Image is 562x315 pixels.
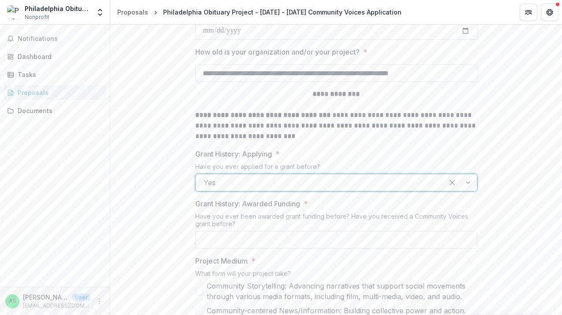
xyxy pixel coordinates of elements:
a: Proposals [114,6,152,18]
button: Open entity switcher [94,4,106,21]
div: Dashboard [18,52,99,61]
button: Notifications [4,32,106,46]
div: Clear selected options [445,176,459,190]
div: Proposals [117,7,148,17]
div: Proposals [18,88,99,97]
div: Albert Stumm [9,298,16,304]
span: Nonprofit [25,13,49,21]
div: What form will your project take? [195,270,477,281]
a: Proposals [4,85,106,100]
p: Project Medium [195,256,248,266]
a: Documents [4,103,106,118]
img: Philadelphia Obituary Project [7,5,21,19]
div: Philadelphia Obituary Project [25,4,90,13]
a: Tasks [4,67,106,82]
div: Philadelphia Obituary Project - [DATE] - [DATE] Community Voices Application [163,7,402,17]
span: Community Storytelling: Advancing narratives that support social movements through various media ... [207,281,477,302]
div: Documents [18,106,99,115]
p: How old is your organization and/or your project? [195,47,360,57]
button: Get Help [541,4,558,21]
div: Tasks [18,70,99,79]
p: [EMAIL_ADDRESS][DOMAIN_NAME] [23,302,90,310]
p: User [72,293,90,301]
span: Notifications [18,35,103,43]
p: Grant History: Applying [195,149,272,159]
button: More [94,296,104,307]
p: [PERSON_NAME] [23,293,69,302]
nav: breadcrumb [114,6,405,18]
div: Have you ever applied for a grant before? [195,163,477,174]
p: Grant History: Awarded Funding [195,198,300,209]
div: Have you ever been awarded grant funding before? Have you received a Community Voices grant before? [195,212,477,231]
a: Dashboard [4,49,106,64]
button: Partners [520,4,537,21]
